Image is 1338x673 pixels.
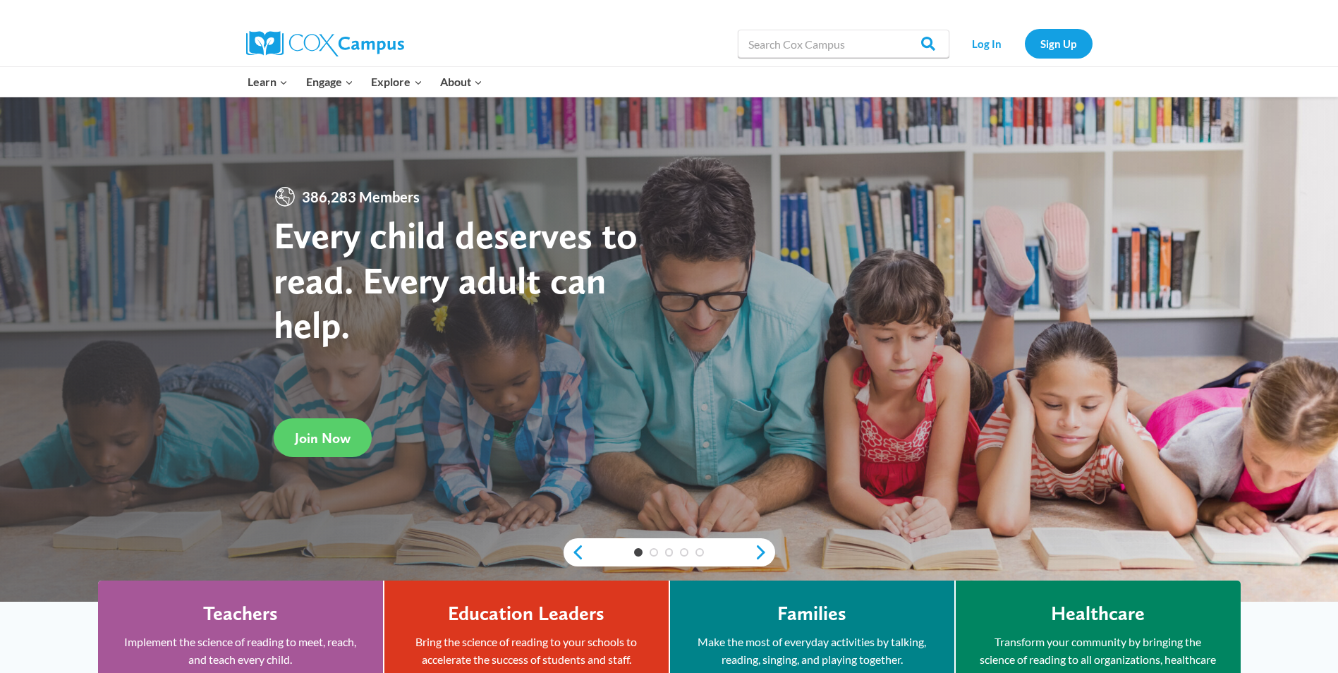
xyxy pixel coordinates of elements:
[956,29,1093,58] nav: Secondary Navigation
[680,548,688,557] a: 4
[738,30,949,58] input: Search Cox Campus
[274,212,638,347] strong: Every child deserves to read. Every adult can help.
[295,430,351,447] span: Join Now
[564,538,775,566] div: content slider buttons
[296,186,425,208] span: 386,283 Members
[1025,29,1093,58] a: Sign Up
[665,548,674,557] a: 3
[650,548,658,557] a: 2
[248,73,288,91] span: Learn
[440,73,482,91] span: About
[754,544,775,561] a: next
[695,548,704,557] a: 5
[564,544,585,561] a: previous
[634,548,643,557] a: 1
[239,67,492,97] nav: Primary Navigation
[777,602,846,626] h4: Families
[956,29,1018,58] a: Log In
[406,633,647,669] p: Bring the science of reading to your schools to accelerate the success of students and staff.
[371,73,422,91] span: Explore
[448,602,604,626] h4: Education Leaders
[306,73,353,91] span: Engage
[274,418,372,457] a: Join Now
[1051,602,1145,626] h4: Healthcare
[691,633,933,669] p: Make the most of everyday activities by talking, reading, singing, and playing together.
[246,31,404,56] img: Cox Campus
[119,633,362,669] p: Implement the science of reading to meet, reach, and teach every child.
[203,602,278,626] h4: Teachers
